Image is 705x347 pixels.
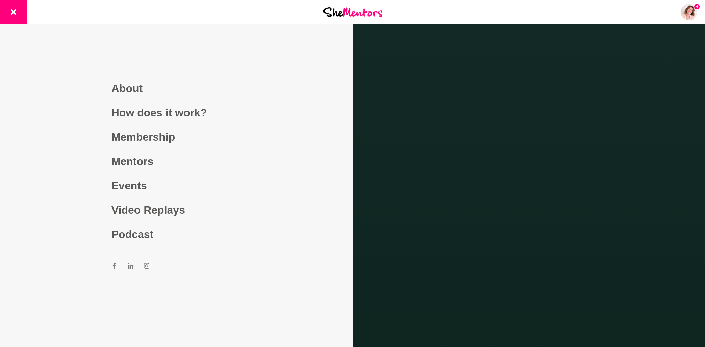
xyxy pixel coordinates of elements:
a: Video Replays [111,198,241,222]
a: Membership [111,125,241,149]
a: Facebook [111,263,117,271]
a: Mentors [111,149,241,173]
a: Events [111,173,241,198]
img: She Mentors Logo [323,7,382,17]
a: Amanda Greenman4 [681,4,697,20]
span: 4 [694,4,700,9]
img: Amanda Greenman [681,4,697,20]
a: LinkedIn [128,263,133,271]
a: Podcast [111,222,241,247]
a: How does it work? [111,100,241,125]
a: About [111,76,241,100]
a: Instagram [144,263,149,271]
